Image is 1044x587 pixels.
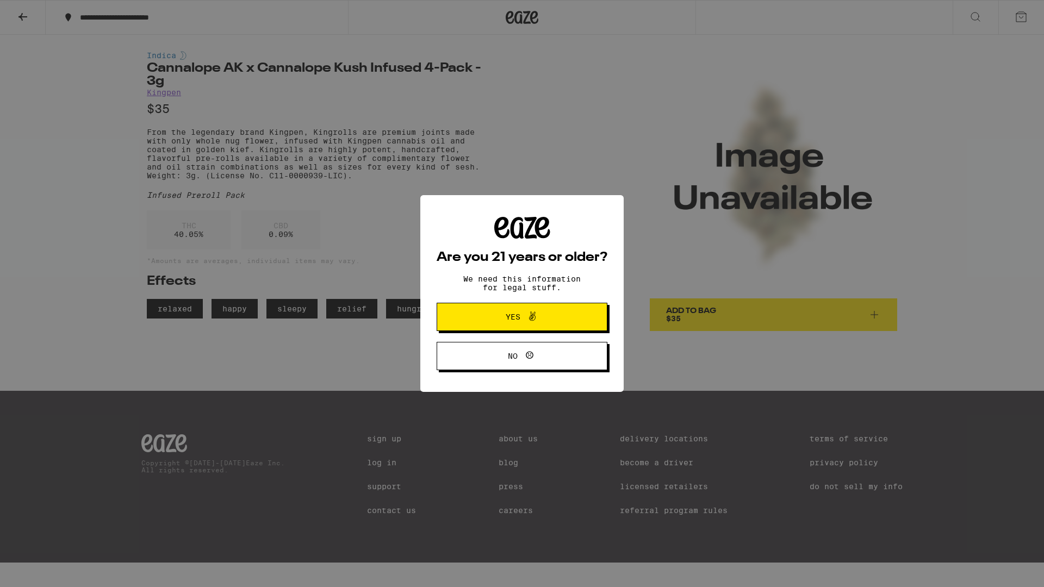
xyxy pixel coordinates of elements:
[437,303,607,331] button: Yes
[454,274,590,292] p: We need this information for legal stuff.
[437,251,607,264] h2: Are you 21 years or older?
[508,352,518,360] span: No
[437,342,607,370] button: No
[506,313,520,321] span: Yes
[976,554,1033,582] iframe: Opens a widget where you can find more information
